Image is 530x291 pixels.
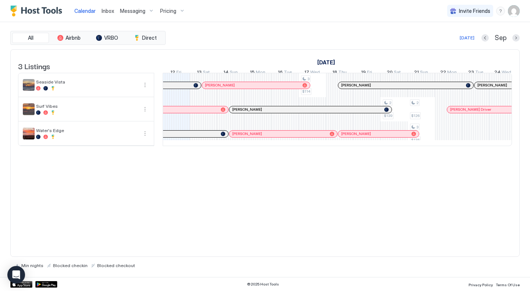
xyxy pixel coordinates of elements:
span: Airbnb [66,35,81,41]
span: Seaside Vista [36,79,138,85]
span: All [28,35,33,41]
div: User profile [508,5,520,17]
span: 2 [389,100,391,105]
span: 23 [468,69,474,77]
a: Host Tools Logo [10,6,66,17]
div: listing image [23,79,35,91]
button: Direct [127,33,164,43]
a: September 1, 2025 [315,57,337,68]
span: $126 [411,113,420,118]
span: 13 [197,69,202,77]
span: Mon [447,69,457,77]
span: [PERSON_NAME] Driver [450,107,491,112]
span: [PERSON_NAME] [341,83,371,88]
span: VRBO [104,35,118,41]
span: Blocked checkin [53,263,88,268]
a: September 20, 2025 [385,68,403,78]
a: September 24, 2025 [492,68,513,78]
span: Privacy Policy [469,283,493,287]
span: $139 [384,113,392,118]
span: Invite Friends [459,8,490,14]
span: Wed [310,69,320,77]
span: 19 [361,69,366,77]
a: September 12, 2025 [169,68,183,78]
span: $136 [411,138,420,142]
button: [DATE] [459,33,476,42]
div: menu [141,129,149,138]
span: Water's Edge [36,128,138,133]
span: 20 [387,69,393,77]
span: Sun [230,69,238,77]
span: Sat [394,69,401,77]
span: Surf Vibes [36,103,138,109]
span: 21 [414,69,419,77]
a: App Store [10,281,32,288]
span: Sat [203,69,210,77]
span: Mon [256,69,265,77]
button: More options [141,81,149,89]
div: tab-group [10,31,166,45]
a: September 16, 2025 [276,68,294,78]
a: September 14, 2025 [222,68,240,78]
button: VRBO [89,33,126,43]
a: Google Play Store [35,281,57,288]
a: September 21, 2025 [412,68,430,78]
a: Inbox [102,7,114,15]
span: 2 [416,100,418,105]
span: Inbox [102,8,114,14]
span: Wed [502,69,511,77]
span: Calendar [74,8,96,14]
span: 22 [440,69,446,77]
a: September 19, 2025 [359,68,374,78]
button: Next month [512,34,520,42]
a: Terms Of Use [496,280,520,288]
span: © 2025 Host Tools [247,282,279,287]
a: September 17, 2025 [303,68,322,78]
span: 18 [332,69,337,77]
span: [PERSON_NAME] [205,83,235,88]
span: 24 [494,69,501,77]
span: Thu [338,69,347,77]
span: Min nights [21,263,43,268]
button: More options [141,129,149,138]
button: More options [141,105,149,114]
a: September 23, 2025 [466,68,485,78]
span: Fri [176,69,181,77]
div: menu [141,105,149,114]
span: 17 [304,69,309,77]
button: Airbnb [50,33,87,43]
span: [PERSON_NAME] [477,83,507,88]
span: 15 [250,69,255,77]
span: 3 Listings [18,60,50,71]
div: listing image [23,128,35,139]
span: Tue [475,69,483,77]
a: Privacy Policy [469,280,493,288]
a: September 18, 2025 [331,68,349,78]
span: [PERSON_NAME] [232,107,262,112]
span: Terms Of Use [496,283,520,287]
a: September 15, 2025 [248,68,267,78]
span: [PERSON_NAME] [341,131,371,136]
span: Pricing [160,8,176,14]
div: menu [141,81,149,89]
span: 3 [307,77,310,81]
span: 12 [170,69,175,77]
span: $114 [302,89,310,94]
span: Messaging [120,8,145,14]
a: Calendar [74,7,96,15]
button: Previous month [481,34,489,42]
span: Tue [284,69,292,77]
a: September 22, 2025 [438,68,459,78]
div: menu [496,7,505,15]
span: Sep [495,34,506,42]
span: Direct [142,35,157,41]
button: All [12,33,49,43]
div: listing image [23,103,35,115]
span: Fri [367,69,372,77]
div: Open Intercom Messenger [7,266,25,284]
a: September 13, 2025 [195,68,212,78]
span: 3 [416,125,418,129]
span: 16 [278,69,283,77]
